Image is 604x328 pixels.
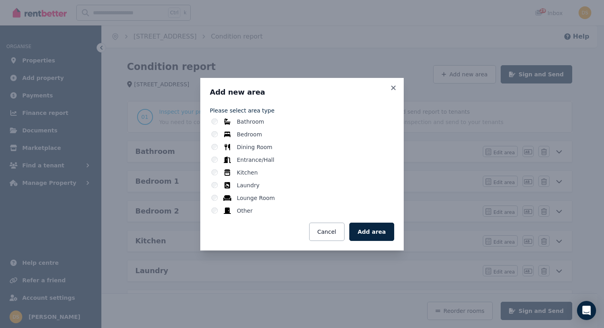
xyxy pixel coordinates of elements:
[210,87,394,97] h3: Add new area
[237,130,262,138] label: Bedroom
[237,143,273,151] label: Dining Room
[237,181,259,189] label: Laundry
[237,118,264,126] label: Bathroom
[237,169,258,177] label: Kitchen
[237,194,275,202] label: Lounge Room
[349,223,394,241] button: Add area
[237,156,274,164] label: Entrance/Hall
[577,301,596,320] div: Open Intercom Messenger
[210,107,394,115] label: Please select area type
[309,223,345,241] button: Cancel
[237,207,253,215] label: Other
